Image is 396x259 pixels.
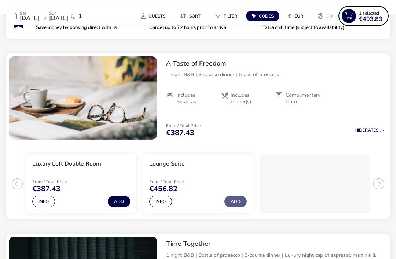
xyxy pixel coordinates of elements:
button: Info [32,196,55,207]
naf-pibe-menu-bar-item: Sort [174,11,209,21]
swiper-slide: 3 / 3 [256,151,373,216]
span: Hide [355,127,365,133]
swiper-slide: 2 / 3 [140,151,257,216]
button: Info [149,196,172,207]
naf-pibe-menu-bar-item: Codes [246,11,282,21]
span: €387.43 [32,185,60,193]
button: en [312,11,338,21]
button: Sort [174,11,206,21]
swiper-slide: 1 / 1 [9,56,157,140]
p: From / Total Price [149,180,212,184]
p: Sat [20,11,39,15]
span: €456.82 [149,185,177,193]
span: Guests [148,13,165,19]
span: Includes Breakfast [176,92,215,105]
p: From / Total Price [166,123,201,128]
button: Add [108,196,130,207]
button: Codes [246,11,279,21]
naf-pibe-menu-bar-item: €EUR [282,11,312,21]
span: €387.43 [166,129,194,137]
h3: Luxury Loft Double Room [32,160,101,168]
button: HideRates [355,128,384,133]
h2: A Taste of Freedom [166,59,384,68]
naf-pibe-menu-bar-item: Filter [209,11,246,21]
h3: Lounge Suite [149,160,185,168]
p: From / Total Price [32,180,95,184]
span: [DATE] [20,14,39,22]
button: Add [224,196,247,207]
p: Sun [49,11,68,15]
p: 1 night B&B | 3-course dinner | Glass of prosecco [166,71,384,78]
span: Codes [259,13,274,19]
span: 1 Selected [359,10,379,16]
span: €493.83 [359,16,382,22]
i: € [288,12,291,20]
span: Includes Dinner(s) [231,92,269,105]
button: Guests [135,11,171,21]
naf-pibe-menu-bar-item: 1 Selected€493.83 [340,7,390,25]
swiper-slide: 1 / 3 [23,151,140,216]
button: Filter [209,11,243,21]
h2: Time Together [166,240,384,248]
span: Sort [189,13,201,19]
span: [DATE] [49,14,68,22]
span: Filter [224,13,237,19]
div: Sat[DATE]Sun[DATE]1 [6,7,116,25]
naf-pibe-menu-bar-item: Guests [135,11,174,21]
span: Complimentary Drink [286,92,324,105]
span: EUR [294,13,303,19]
p: Cancel up to 72 hours prior to arrival [149,25,257,30]
span: 1 [78,13,82,19]
p: Extra chill time (subject to availability) [262,25,370,30]
naf-pibe-menu-bar-item: en [312,11,341,21]
p: Save money by booking direct with us [36,25,143,30]
div: A Taste of Freedom1 night B&B | 3-course dinner | Glass of proseccoIncludes BreakfastIncludes Din... [160,53,390,111]
button: €EUR [282,11,309,21]
button: 1 Selected€493.83 [340,7,387,25]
